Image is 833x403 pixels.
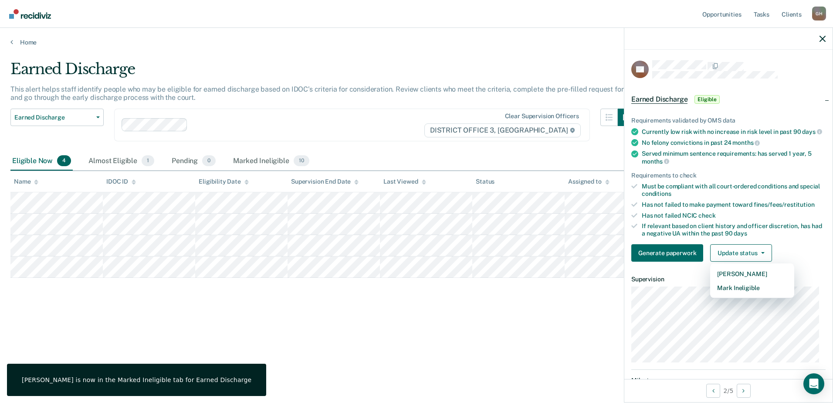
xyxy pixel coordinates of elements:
button: Previous Opportunity [706,384,720,398]
div: Assigned to [568,178,609,185]
span: months [732,139,760,146]
div: Has not failed NCIC [642,212,826,219]
span: fines/fees/restitution [754,201,815,208]
div: Pending [170,152,217,171]
div: Supervision End Date [291,178,359,185]
span: Earned Discharge [631,95,687,104]
div: [PERSON_NAME] is now in the Marked Ineligible tab for Earned Discharge [22,376,251,384]
img: Recidiviz [9,9,51,19]
div: Last Viewed [383,178,426,185]
div: Open Intercom Messenger [803,373,824,394]
div: Must be compliant with all court-ordered conditions and special [642,183,826,198]
div: Name [14,178,38,185]
div: IDOC ID [106,178,136,185]
button: [PERSON_NAME] [710,267,794,281]
span: DISTRICT OFFICE 3, [GEOGRAPHIC_DATA] [424,123,581,137]
div: 2 / 5 [624,379,833,402]
div: Status [476,178,494,185]
button: Update status [710,244,772,262]
div: G H [812,7,826,20]
a: Home [10,38,823,46]
span: 4 [57,155,71,167]
div: Almost Eligible [87,152,156,171]
div: Has not failed to make payment toward [642,201,826,208]
a: Navigate to form link [631,244,707,262]
div: Eligible Now [10,152,73,171]
div: Earned DischargeEligible [624,85,833,113]
div: No felony convictions in past 24 [642,139,826,147]
span: Earned Discharge [14,114,93,121]
dt: Supervision [631,276,826,283]
div: Currently low risk with no increase in risk level in past 90 [642,128,826,136]
div: If relevant based on client history and officer discretion, has had a negative UA within the past 90 [642,222,826,237]
div: Requirements to check [631,172,826,179]
span: days [734,230,747,237]
span: months [642,158,669,165]
dt: Milestones [631,377,826,384]
button: Next Opportunity [737,384,751,398]
button: Generate paperwork [631,244,703,262]
span: Eligible [694,95,719,104]
span: 10 [294,155,309,167]
span: 0 [202,155,216,167]
button: Mark Ineligible [710,281,794,295]
div: Clear supervision officers [505,113,579,120]
div: Eligibility Date [199,178,249,185]
div: Served minimum sentence requirements: has served 1 year, 5 [642,150,826,165]
span: 1 [142,155,154,167]
div: Earned Discharge [10,60,635,85]
span: check [698,212,715,219]
div: Marked Ineligible [231,152,311,171]
span: days [802,128,822,135]
button: Profile dropdown button [812,7,826,20]
p: This alert helps staff identify people who may be eligible for earned discharge based on IDOC’s c... [10,85,631,102]
div: Requirements validated by OMS data [631,117,826,124]
span: conditions [642,190,671,197]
